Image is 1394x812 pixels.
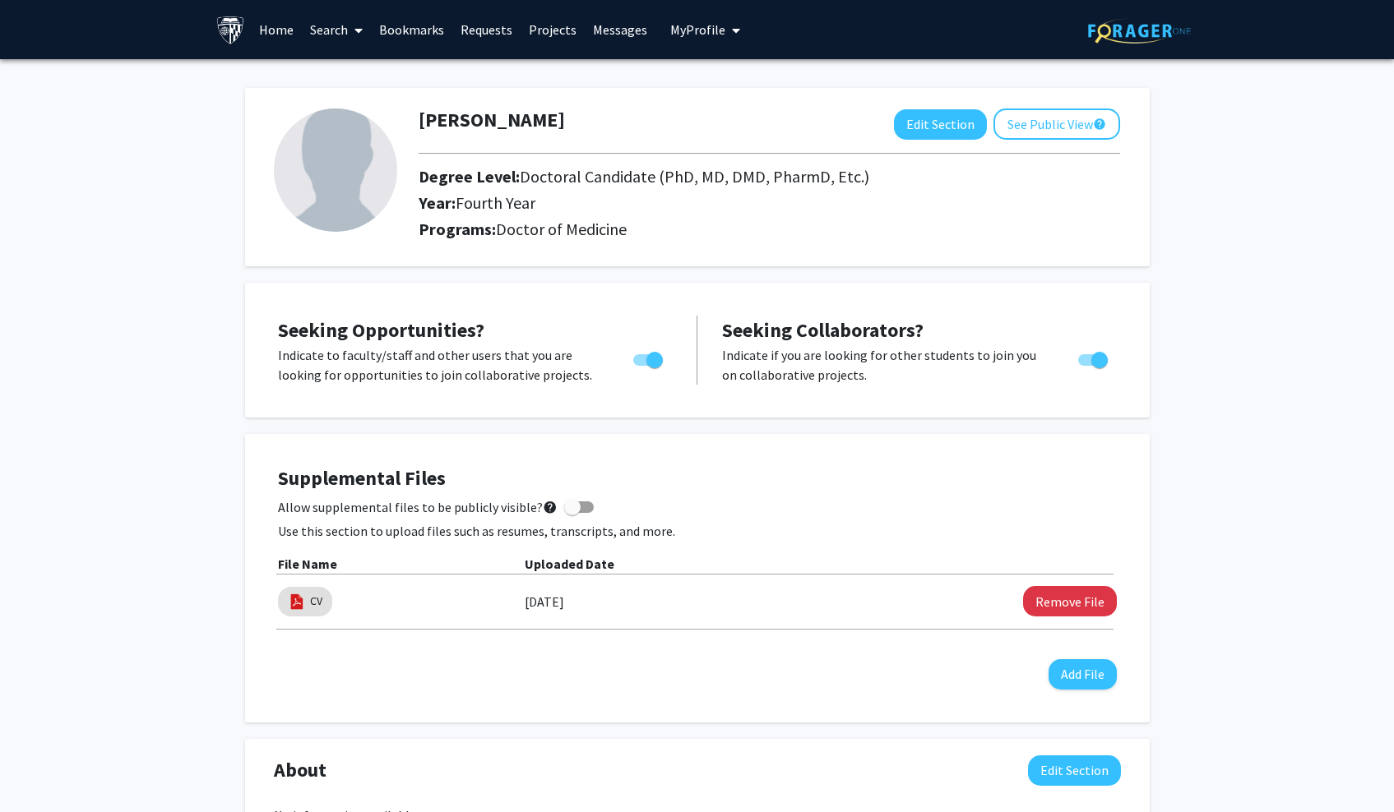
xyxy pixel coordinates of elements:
mat-icon: help [1093,114,1106,134]
span: My Profile [670,21,725,38]
h2: Programs: [419,219,1120,239]
span: Seeking Opportunities? [278,317,484,343]
a: Messages [585,1,655,58]
span: About [274,755,327,785]
b: File Name [278,556,337,572]
img: Johns Hopkins University Logo [216,16,245,44]
mat-icon: help [543,497,558,517]
button: See Public View [993,108,1120,140]
span: Seeking Collaborators? [722,317,924,343]
span: Allow supplemental files to be publicly visible? [278,497,558,517]
a: Requests [452,1,521,58]
button: Edit Section [894,109,987,140]
div: Toggle [1072,345,1117,370]
a: Projects [521,1,585,58]
h4: Supplemental Files [278,467,1117,491]
img: pdf_icon.png [288,593,306,611]
b: Uploaded Date [525,556,614,572]
a: CV [310,593,322,610]
p: Use this section to upload files such as resumes, transcripts, and more. [278,521,1117,541]
a: Home [251,1,302,58]
p: Indicate to faculty/staff and other users that you are looking for opportunities to join collabor... [278,345,602,385]
div: Toggle [627,345,672,370]
iframe: Chat [12,738,70,800]
button: Edit About [1028,755,1121,786]
button: Add File [1049,659,1117,690]
span: Doctoral Candidate (PhD, MD, DMD, PharmD, Etc.) [520,166,869,187]
img: ForagerOne Logo [1088,18,1191,44]
span: Fourth Year [456,192,535,213]
img: Profile Picture [274,108,397,232]
label: [DATE] [525,588,564,616]
h2: Degree Level: [419,167,1011,187]
h2: Year: [419,193,1011,213]
a: Search [302,1,371,58]
span: Doctor of Medicine [496,219,627,239]
h1: [PERSON_NAME] [419,108,565,132]
a: Bookmarks [371,1,452,58]
button: Remove CV File [1023,586,1117,616]
p: Indicate if you are looking for other students to join you on collaborative projects. [722,345,1047,385]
